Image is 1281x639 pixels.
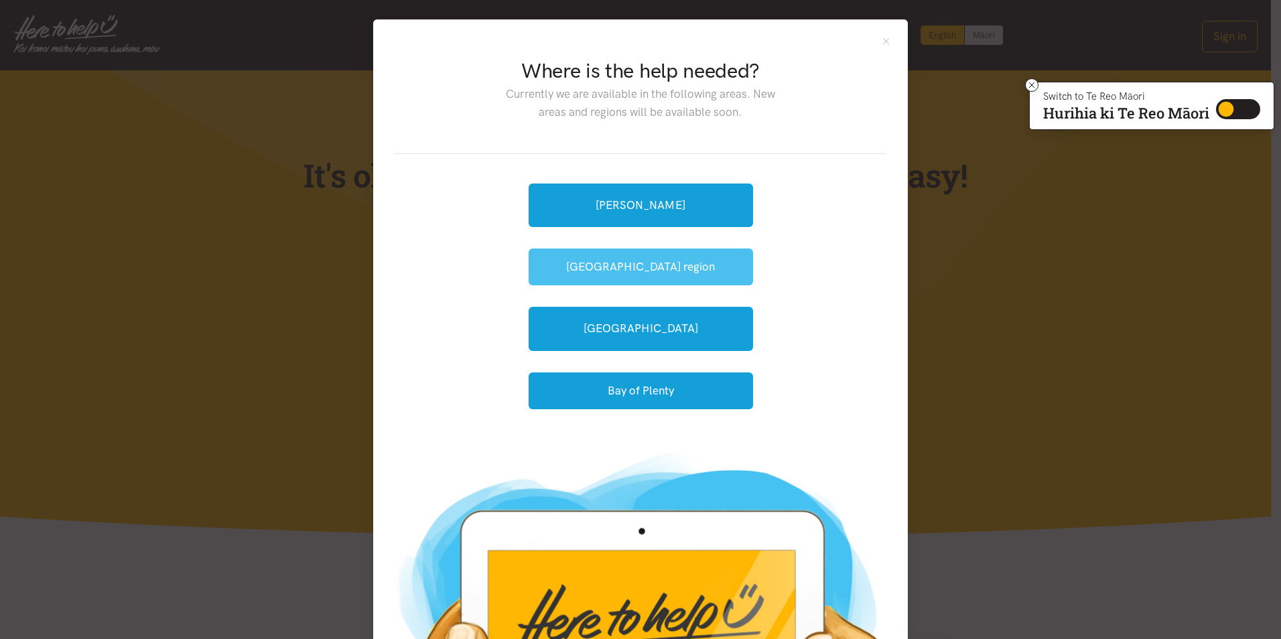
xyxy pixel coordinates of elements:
[1043,92,1209,100] p: Switch to Te Reo Māori
[529,184,753,227] a: [PERSON_NAME]
[529,307,753,350] a: [GEOGRAPHIC_DATA]
[529,248,753,285] button: [GEOGRAPHIC_DATA] region
[1043,107,1209,119] p: Hurihia ki Te Reo Māori
[880,35,892,47] button: Close
[495,85,785,121] p: Currently we are available in the following areas. New areas and regions will be available soon.
[495,57,785,85] h2: Where is the help needed?
[529,372,753,409] button: Bay of Plenty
